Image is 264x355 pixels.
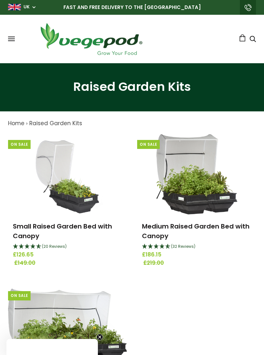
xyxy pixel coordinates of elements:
[14,259,123,267] span: £149.00
[97,334,103,340] button: Close teaser
[26,119,28,127] span: ›
[142,251,251,259] span: £186.15
[8,119,24,127] a: Home
[35,21,147,57] img: Vegepod
[8,119,256,128] nav: breadcrumbs
[13,251,122,259] span: £126.65
[13,243,122,251] div: 4.75 Stars - 20 Reviews
[24,4,30,10] a: UK
[42,244,67,249] span: 4.75 Stars - 20 Reviews
[8,79,256,94] h1: Raised Garden Kits
[142,222,250,240] a: Medium Raised Garden Bed with Canopy
[143,259,252,267] span: £219.00
[8,4,21,10] img: gb_large.png
[142,243,251,251] div: 4.66 Stars - 32 Reviews
[250,36,256,43] a: Search
[6,339,98,355] div: Close teaser
[156,134,238,214] img: Medium Raised Garden Bed with Canopy
[29,119,82,127] a: Raised Garden Kits
[29,134,106,214] img: Small Raised Garden Bed with Canopy
[171,244,195,249] span: 4.66 Stars - 32 Reviews
[13,222,112,240] a: Small Raised Garden Bed with Canopy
